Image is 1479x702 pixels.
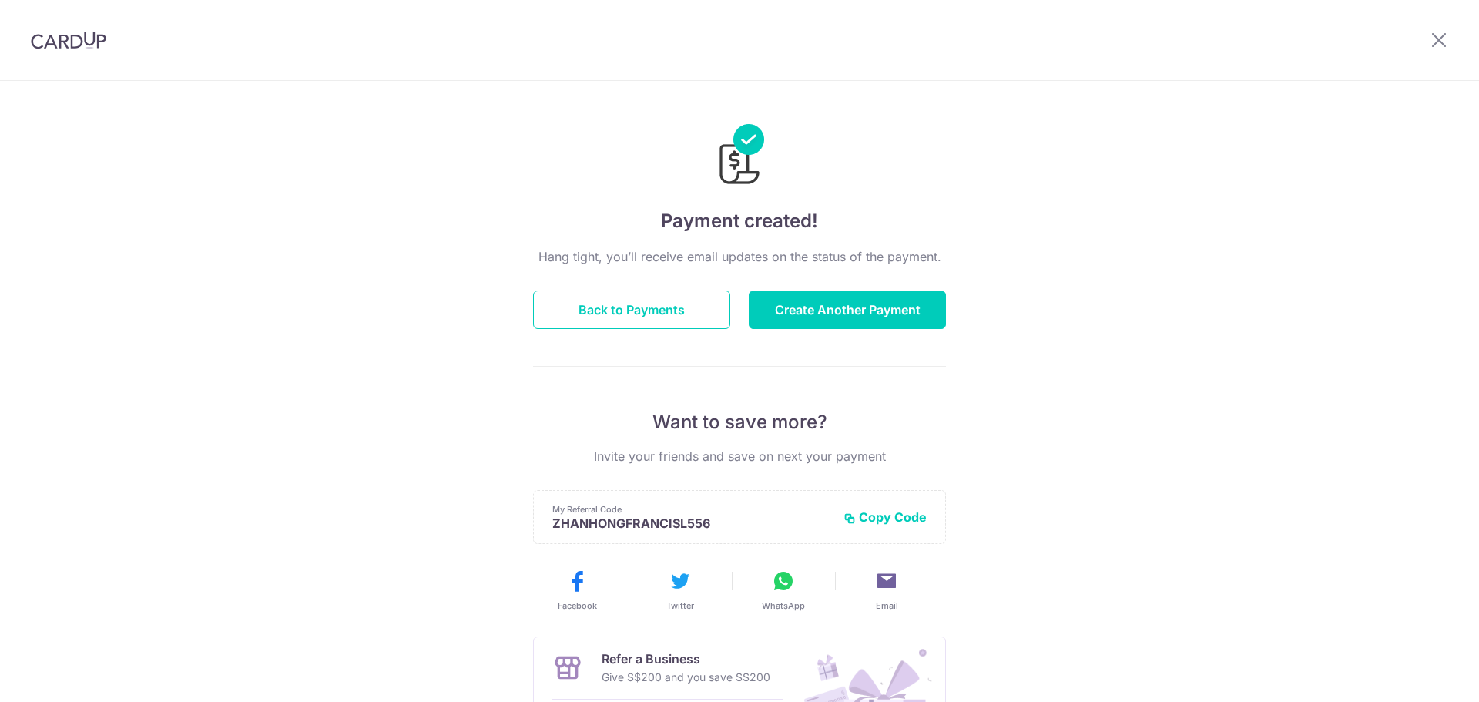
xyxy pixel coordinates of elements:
[749,291,946,329] button: Create Another Payment
[715,124,764,189] img: Payments
[533,291,730,329] button: Back to Payments
[876,600,898,612] span: Email
[738,569,829,612] button: WhatsApp
[533,247,946,266] p: Hang tight, you’ll receive email updates on the status of the payment.
[666,600,694,612] span: Twitter
[532,569,622,612] button: Facebook
[31,31,106,49] img: CardUp
[533,410,946,435] p: Want to save more?
[762,600,805,612] span: WhatsApp
[602,650,770,668] p: Refer a Business
[552,503,831,516] p: My Referral Code
[533,207,946,235] h4: Payment created!
[843,509,927,525] button: Copy Code
[635,569,726,612] button: Twitter
[533,447,946,465] p: Invite your friends and save on next your payment
[552,516,831,531] p: ZHANHONGFRANCISL556
[602,668,770,687] p: Give S$200 and you save S$200
[841,569,932,612] button: Email
[558,600,597,612] span: Facebook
